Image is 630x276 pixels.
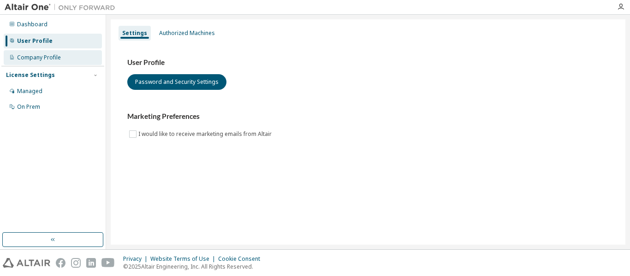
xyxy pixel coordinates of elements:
div: Authorized Machines [159,29,215,37]
img: altair_logo.svg [3,258,50,268]
img: facebook.svg [56,258,65,268]
p: © 2025 Altair Engineering, Inc. All Rights Reserved. [123,263,266,270]
div: User Profile [17,37,53,45]
img: Altair One [5,3,120,12]
h3: User Profile [127,58,609,67]
div: Dashboard [17,21,48,28]
h3: Marketing Preferences [127,112,609,121]
div: Managed [17,88,42,95]
button: Password and Security Settings [127,74,226,90]
div: Settings [122,29,147,37]
div: Company Profile [17,54,61,61]
div: On Prem [17,103,40,111]
label: I would like to receive marketing emails from Altair [138,129,273,140]
div: Cookie Consent [218,255,266,263]
img: youtube.svg [101,258,115,268]
div: Website Terms of Use [150,255,218,263]
img: instagram.svg [71,258,81,268]
img: linkedin.svg [86,258,96,268]
div: License Settings [6,71,55,79]
div: Privacy [123,255,150,263]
